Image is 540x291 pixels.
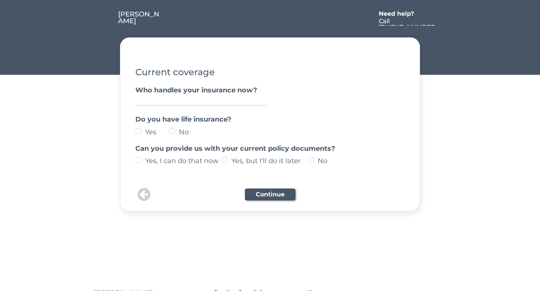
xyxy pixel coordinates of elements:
[135,145,405,152] div: Can you provide us with your current policy documents?
[118,11,161,24] div: [PERSON_NAME]
[379,11,422,17] div: Need help?
[229,157,308,164] label: Yes, but I'll do it later
[379,18,436,26] a: Call [PHONE_NUMBER]
[135,68,405,77] div: Current coverage
[143,129,169,135] label: Yes
[135,116,267,123] div: Do you have life insurance?
[177,129,203,135] label: No
[245,189,295,200] button: Continue
[135,87,405,94] div: Who handles your insurance now?
[315,157,394,164] label: No
[143,157,222,164] label: Yes, I can do that now
[118,11,161,26] a: [PERSON_NAME]
[379,18,436,36] div: Call [PHONE_NUMBER]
